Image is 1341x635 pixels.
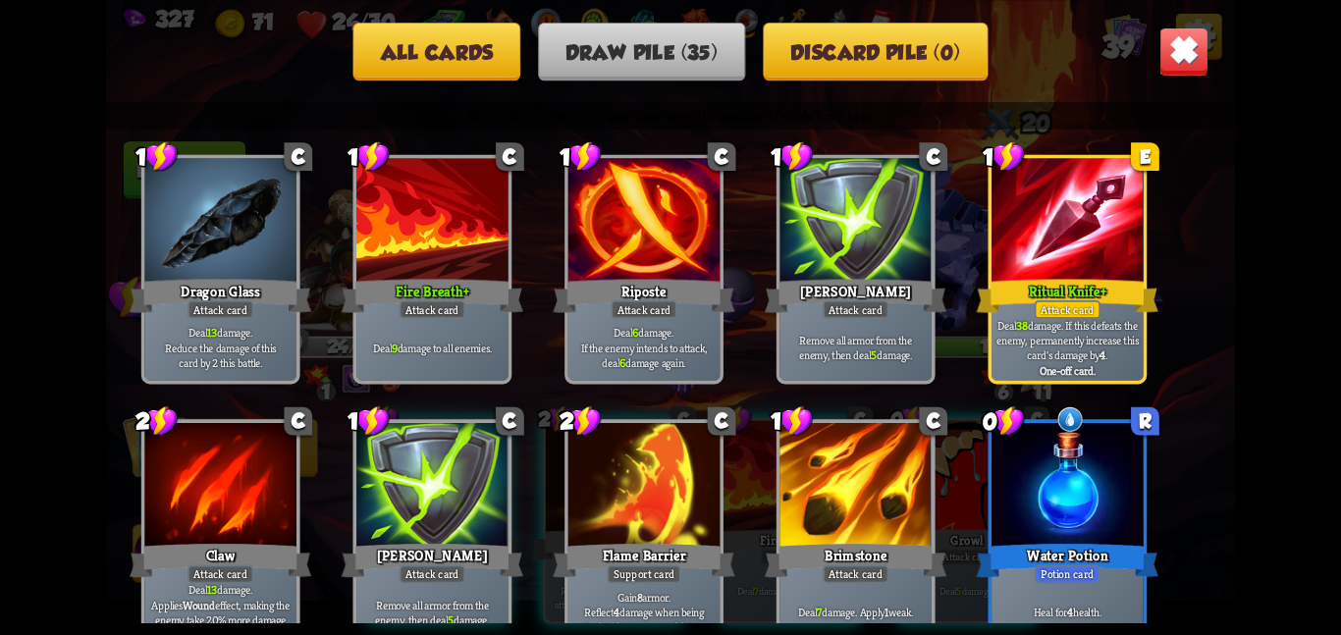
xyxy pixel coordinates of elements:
b: 6 [619,354,625,369]
div: 2 [135,405,178,437]
div: Support card [607,564,680,583]
p: Gain armor. Reflect damage when being attacked by an enemy this turn. [572,589,717,634]
div: Attack card [400,564,465,583]
p: Deal damage to all enemies. [360,340,505,354]
div: Attack card [188,300,253,319]
b: 6 [632,325,638,340]
div: 1 [348,405,390,437]
div: Potion card [1035,564,1100,583]
button: Discard pile (0) [763,22,988,79]
img: Close_Button.png [1159,26,1208,76]
div: 1 [135,140,178,172]
p: Deal damage. If this defeats the enemy, permanently increase this card's damage by . [995,317,1140,362]
div: Attack card [611,300,676,319]
div: 1 [771,405,813,437]
p: Heal for health. [995,605,1140,619]
img: Water rune - Heal 3 HP. [1056,405,1085,434]
div: C [919,406,947,435]
b: 1 [885,605,888,619]
div: R [1131,406,1159,435]
div: Attack card [400,300,465,319]
p: Deal damage. If the enemy intends to attack, deal damage again. [572,325,717,370]
p: Deal damage. Reduce the damage of this card by 2 this battle. [148,325,293,370]
b: 4 [1100,347,1105,362]
b: 7 [817,605,822,619]
div: E [1131,142,1159,171]
div: Attack card [1035,300,1100,319]
div: Fire Breath+ [342,276,523,316]
p: Remove all armor from the enemy, then deal damage. [783,332,928,362]
div: C [284,406,312,435]
b: 13 [207,325,217,340]
b: Wound [183,597,215,611]
b: 5 [448,611,454,626]
div: 1 [983,140,1025,172]
p: Remove all armor from the enemy, then deal damage. [360,597,505,627]
div: Dragon Glass [130,276,311,316]
div: Attack card [823,300,888,319]
div: 2 [560,405,602,437]
b: 4 [1067,605,1073,619]
b: 38 [1016,317,1028,332]
div: C [284,142,312,171]
div: 1 [348,140,390,172]
button: Draw pile (35) [538,22,745,79]
div: C [496,406,524,435]
p: Deal damage. Apply weak. [783,605,928,619]
div: 1 [771,140,813,172]
b: 8 [637,589,643,604]
div: Attack card [823,564,888,583]
button: All cards [353,22,520,79]
div: Riposte [553,276,734,316]
b: 9 [392,340,398,354]
div: C [708,142,736,171]
b: One-off card. [1040,362,1096,377]
div: C [496,142,524,171]
div: 0 [983,405,1025,437]
div: [PERSON_NAME] [342,540,523,580]
div: Ritual Knife+ [977,276,1158,316]
b: 4 [614,605,619,619]
div: Flame Barrier [553,540,734,580]
b: 5 [871,347,877,362]
b: 13 [207,582,217,597]
div: Water Potion [977,540,1158,580]
div: C [708,406,736,435]
div: Brimstone [765,540,946,580]
div: Claw [130,540,311,580]
div: C [919,142,947,171]
div: Attack card [188,564,253,583]
div: 1 [560,140,602,172]
p: At the start of each turn, you draw a specific number of cards from here. [106,102,1235,130]
div: [PERSON_NAME] [765,276,946,316]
